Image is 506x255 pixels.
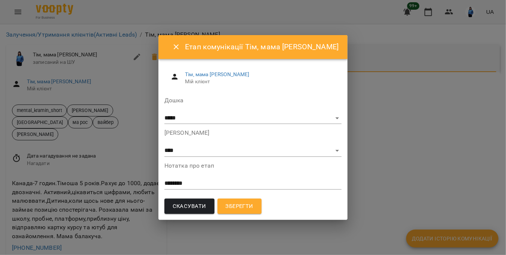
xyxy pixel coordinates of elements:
a: Тім, мама [PERSON_NAME] [185,71,249,77]
span: Мій клієнт [185,78,336,85]
label: [PERSON_NAME] [164,130,342,136]
button: Close [167,38,185,56]
span: Зберегти [226,202,253,211]
span: Скасувати [173,202,206,211]
label: Дошка [164,97,342,103]
label: Нотатка про етап [164,163,342,169]
button: Зберегти [217,199,262,214]
button: Скасувати [164,199,215,214]
h6: Етап комунікації Тім, мама [PERSON_NAME] [185,41,339,53]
